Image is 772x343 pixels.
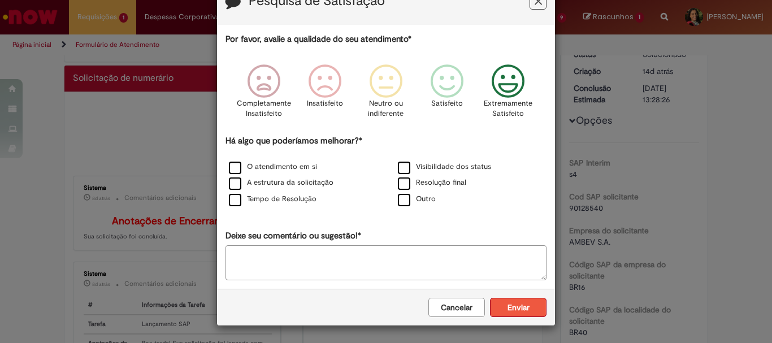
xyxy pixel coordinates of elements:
[431,98,463,109] p: Satisfeito
[484,98,532,119] p: Extremamente Satisfeito
[296,56,354,133] div: Insatisfeito
[490,298,547,317] button: Enviar
[357,56,415,133] div: Neutro ou indiferente
[398,177,466,188] label: Resolução final
[225,135,547,208] div: Há algo que poderíamos melhorar?*
[225,33,411,45] label: Por favor, avalie a qualidade do seu atendimento*
[237,98,291,119] p: Completamente Insatisfeito
[225,230,361,242] label: Deixe seu comentário ou sugestão!*
[229,177,333,188] label: A estrutura da solicitação
[235,56,292,133] div: Completamente Insatisfeito
[479,56,537,133] div: Extremamente Satisfeito
[229,194,316,205] label: Tempo de Resolução
[398,194,436,205] label: Outro
[418,56,476,133] div: Satisfeito
[398,162,491,172] label: Visibilidade dos status
[428,298,485,317] button: Cancelar
[307,98,343,109] p: Insatisfeito
[366,98,406,119] p: Neutro ou indiferente
[229,162,317,172] label: O atendimento em si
